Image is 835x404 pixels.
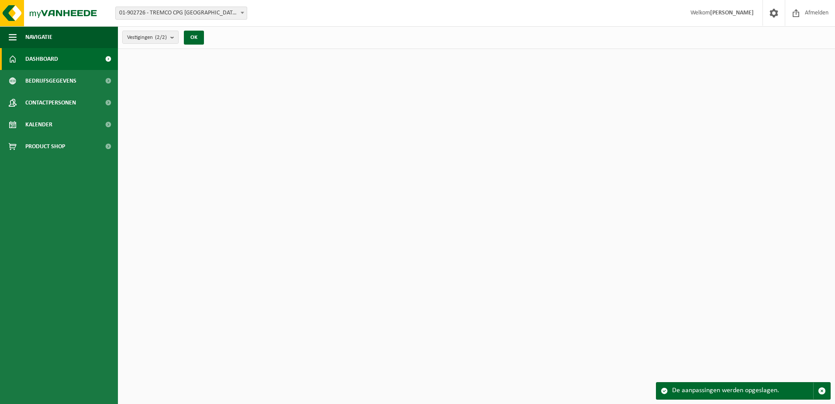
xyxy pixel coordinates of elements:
span: Product Shop [25,136,65,157]
div: De aanpassingen werden opgeslagen. [672,383,813,399]
span: Dashboard [25,48,58,70]
span: 01-902726 - TREMCO CPG BELGIUM NV - TIELT [115,7,247,20]
count: (2/2) [155,35,167,40]
button: OK [184,31,204,45]
span: Contactpersonen [25,92,76,114]
span: Kalender [25,114,52,136]
span: Vestigingen [127,31,167,44]
span: 01-902726 - TREMCO CPG BELGIUM NV - TIELT [116,7,247,19]
span: Navigatie [25,26,52,48]
strong: [PERSON_NAME] [710,10,754,16]
button: Vestigingen(2/2) [122,31,179,44]
span: Bedrijfsgegevens [25,70,76,92]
